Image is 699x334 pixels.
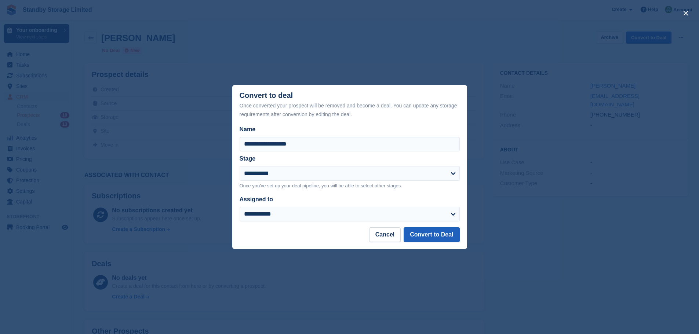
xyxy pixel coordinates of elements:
div: Once converted your prospect will be removed and become a deal. You can update any storage requir... [240,101,460,119]
button: Convert to Deal [404,227,459,242]
p: Once you've set up your deal pipeline, you will be able to select other stages. [240,182,460,190]
button: Cancel [369,227,401,242]
label: Name [240,125,460,134]
div: Convert to deal [240,91,460,119]
label: Assigned to [240,196,273,202]
button: close [680,7,692,19]
label: Stage [240,155,256,162]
